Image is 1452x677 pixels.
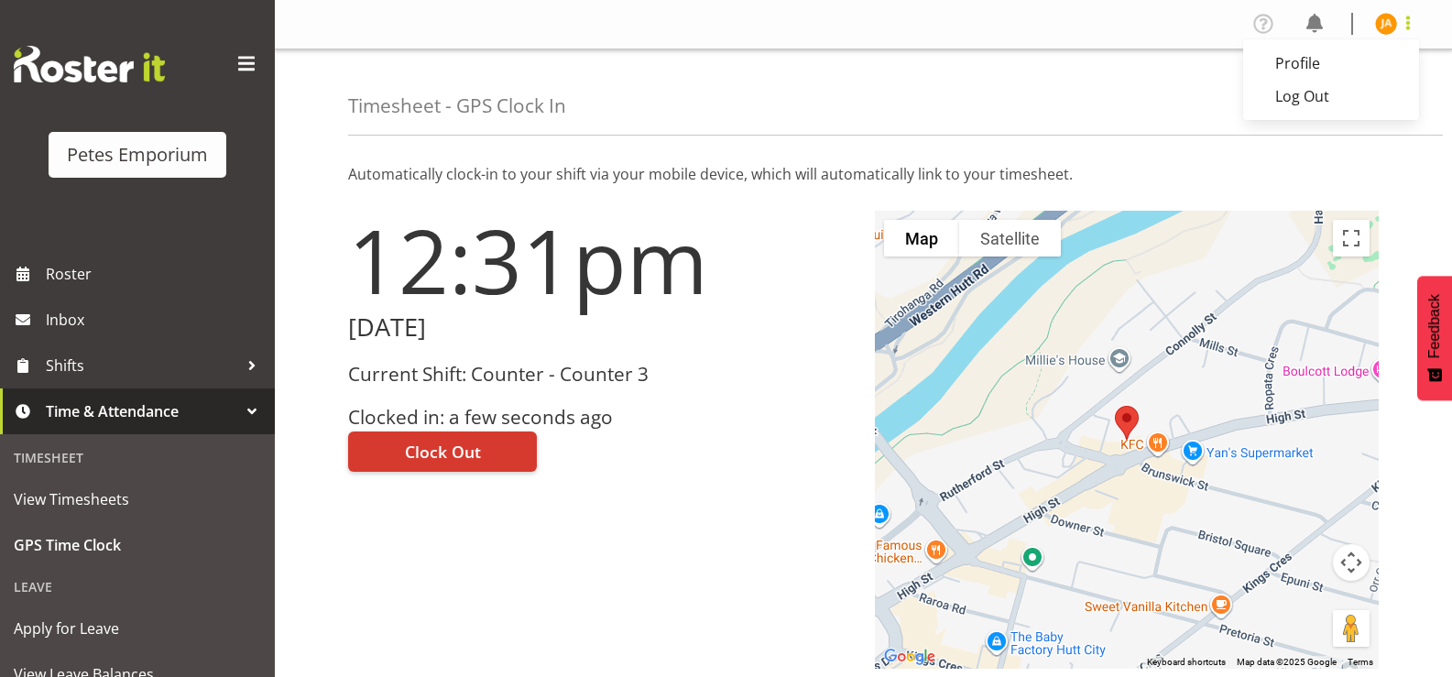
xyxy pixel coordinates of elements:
[1333,544,1370,581] button: Map camera controls
[14,46,165,82] img: Rosterit website logo
[67,141,208,169] div: Petes Emporium
[46,352,238,379] span: Shifts
[348,163,1379,185] p: Automatically clock-in to your shift via your mobile device, which will automatically link to you...
[46,306,266,333] span: Inbox
[14,486,261,513] span: View Timesheets
[5,476,270,522] a: View Timesheets
[46,260,266,288] span: Roster
[348,313,853,342] h2: [DATE]
[1417,276,1452,400] button: Feedback - Show survey
[5,522,270,568] a: GPS Time Clock
[348,211,853,310] h1: 12:31pm
[348,95,566,116] h4: Timesheet - GPS Clock In
[1333,610,1370,647] button: Drag Pegman onto the map to open Street View
[405,440,481,464] span: Clock Out
[348,364,853,385] h3: Current Shift: Counter - Counter 3
[1348,657,1373,667] a: Terms (opens in new tab)
[5,439,270,476] div: Timesheet
[1243,47,1419,80] a: Profile
[1237,657,1337,667] span: Map data ©2025 Google
[884,220,959,257] button: Show street map
[5,606,270,651] a: Apply for Leave
[5,568,270,606] div: Leave
[1243,80,1419,113] a: Log Out
[879,645,940,669] img: Google
[14,531,261,559] span: GPS Time Clock
[46,398,238,425] span: Time & Attendance
[348,431,537,472] button: Clock Out
[1147,656,1226,669] button: Keyboard shortcuts
[1375,13,1397,35] img: jeseryl-armstrong10788.jpg
[1333,220,1370,257] button: Toggle fullscreen view
[14,615,261,642] span: Apply for Leave
[1426,294,1443,358] span: Feedback
[879,645,940,669] a: Open this area in Google Maps (opens a new window)
[348,407,853,428] h3: Clocked in: a few seconds ago
[959,220,1061,257] button: Show satellite imagery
